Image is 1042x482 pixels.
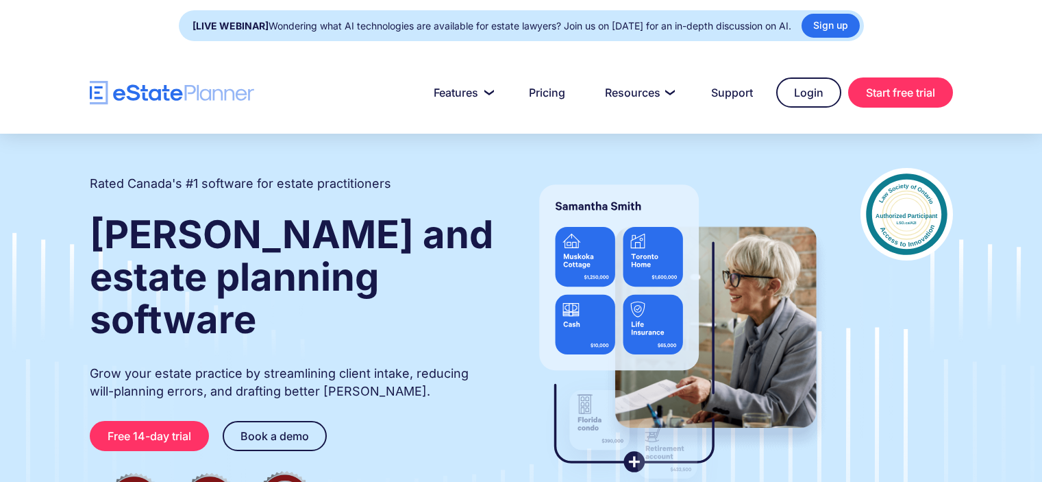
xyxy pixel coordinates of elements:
[90,175,391,193] h2: Rated Canada's #1 software for estate practitioners
[512,79,582,106] a: Pricing
[90,211,493,343] strong: [PERSON_NAME] and estate planning software
[90,421,209,451] a: Free 14-day trial
[223,421,327,451] a: Book a demo
[90,365,495,400] p: Grow your estate practice by streamlining client intake, reducing will-planning errors, and draft...
[802,14,860,38] a: Sign up
[90,81,254,105] a: home
[588,79,688,106] a: Resources
[695,79,769,106] a: Support
[776,77,841,108] a: Login
[193,16,791,36] div: Wondering what AI technologies are available for estate lawyers? Join us on [DATE] for an in-dept...
[848,77,953,108] a: Start free trial
[417,79,506,106] a: Features
[193,20,269,32] strong: [LIVE WEBINAR]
